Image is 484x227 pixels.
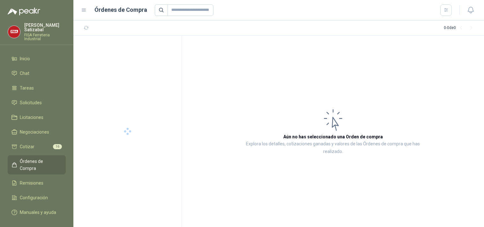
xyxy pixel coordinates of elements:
span: Negociaciones [20,128,49,135]
span: Órdenes de Compra [20,158,60,172]
a: Chat [8,67,66,79]
span: Tareas [20,84,34,92]
span: Configuración [20,194,48,201]
h1: Órdenes de Compra [94,5,147,14]
span: Inicio [20,55,30,62]
span: 16 [53,144,62,149]
a: Remisiones [8,177,66,189]
a: Órdenes de Compra [8,155,66,174]
p: [PERSON_NAME] Satizabal [24,23,66,32]
p: FISA Ferreteria Industrial [24,33,66,41]
span: Manuales y ayuda [20,209,56,216]
span: Licitaciones [20,114,43,121]
a: Tareas [8,82,66,94]
img: Logo peakr [8,8,40,15]
a: Inicio [8,53,66,65]
a: Cotizar16 [8,141,66,153]
a: Configuración [8,192,66,204]
a: Solicitudes [8,97,66,109]
span: Solicitudes [20,99,42,106]
span: Cotizar [20,143,34,150]
p: Explora los detalles, cotizaciones ganadas y valores de las Órdenes de compra que has realizado. [246,140,420,156]
a: Licitaciones [8,111,66,123]
div: 0 - 0 de 0 [444,23,476,33]
span: Chat [20,70,29,77]
span: Remisiones [20,179,43,187]
a: Negociaciones [8,126,66,138]
img: Company Logo [8,26,20,38]
a: Manuales y ayuda [8,206,66,218]
h3: Aún no has seleccionado una Orden de compra [283,133,383,140]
